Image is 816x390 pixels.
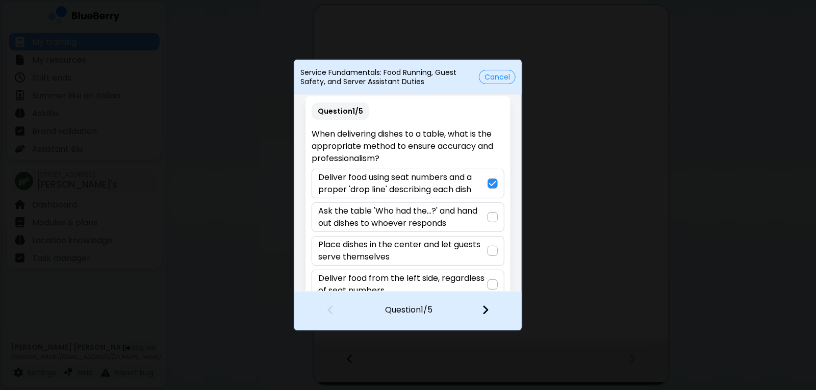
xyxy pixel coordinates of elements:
[318,171,487,196] p: Deliver food using seat numbers and a proper 'drop line' describing each dish
[300,68,479,86] p: Service Fundamentals: Food Running, Guest Safety, and Server Assistant Duties
[318,239,487,263] p: Place dishes in the center and let guests serve themselves
[482,304,489,316] img: file icon
[489,179,496,188] img: check
[318,205,487,229] p: Ask the table 'Who had the...?' and hand out dishes to whoever responds
[312,102,369,120] p: Question 1 / 5
[479,70,516,84] button: Cancel
[312,128,504,165] p: When delivering dishes to a table, what is the appropriate method to ensure accuracy and professi...
[318,272,487,297] p: Deliver food from the left side, regardless of seat numbers
[386,292,433,316] p: Question 1 / 5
